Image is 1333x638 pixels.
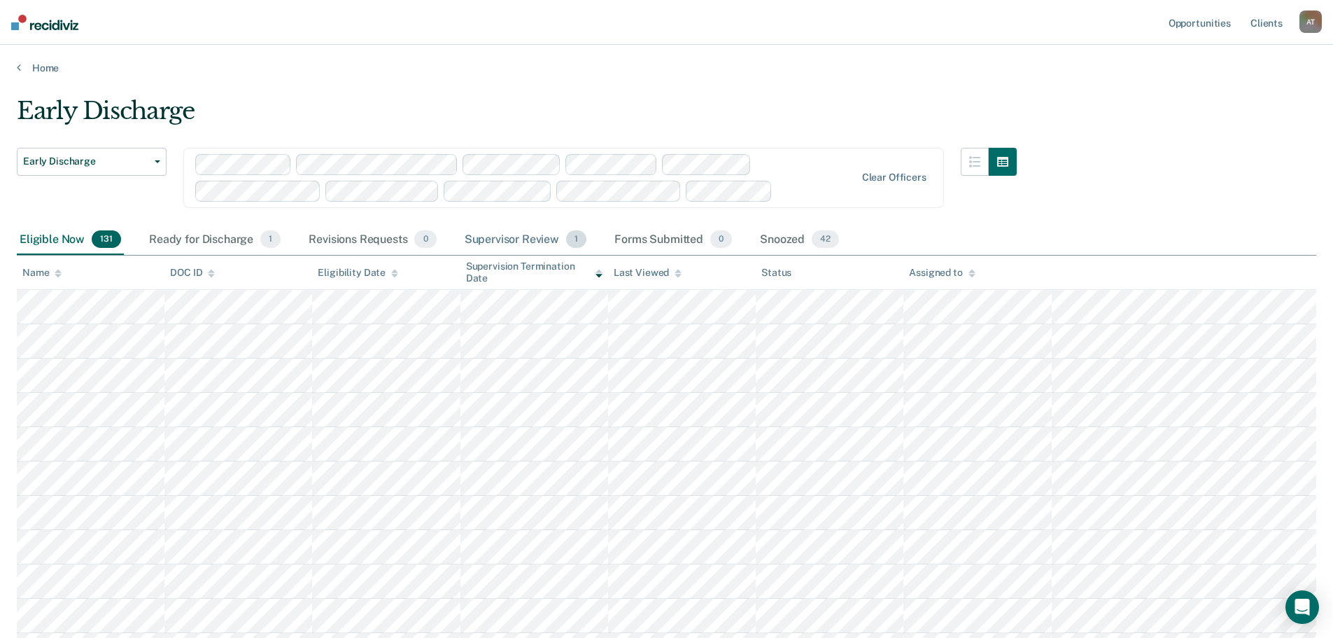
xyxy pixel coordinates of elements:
div: Revisions Requests0 [306,225,439,256]
div: Clear officers [862,172,926,183]
div: Name [22,267,62,279]
div: Status [761,267,791,279]
div: Snoozed42 [757,225,842,256]
span: 0 [414,230,436,249]
div: Last Viewed [614,267,682,279]
a: Home [17,62,1316,74]
span: Early Discharge [23,155,149,167]
div: Early Discharge [17,97,1017,137]
span: 1 [566,230,586,249]
div: Eligibility Date [318,267,398,279]
img: Recidiviz [11,15,78,30]
div: Assigned to [909,267,975,279]
div: Ready for Discharge1 [146,225,283,256]
div: Open Intercom Messenger [1285,590,1319,624]
span: 1 [260,230,281,249]
span: 131 [92,230,121,249]
span: 42 [812,230,839,249]
div: A T [1299,11,1322,33]
button: Early Discharge [17,148,167,176]
span: 0 [710,230,732,249]
div: Forms Submitted0 [612,225,735,256]
div: Supervisor Review1 [462,225,590,256]
div: DOC ID [170,267,215,279]
div: Supervision Termination Date [466,261,602,284]
div: Eligible Now131 [17,225,124,256]
button: AT [1299,11,1322,33]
